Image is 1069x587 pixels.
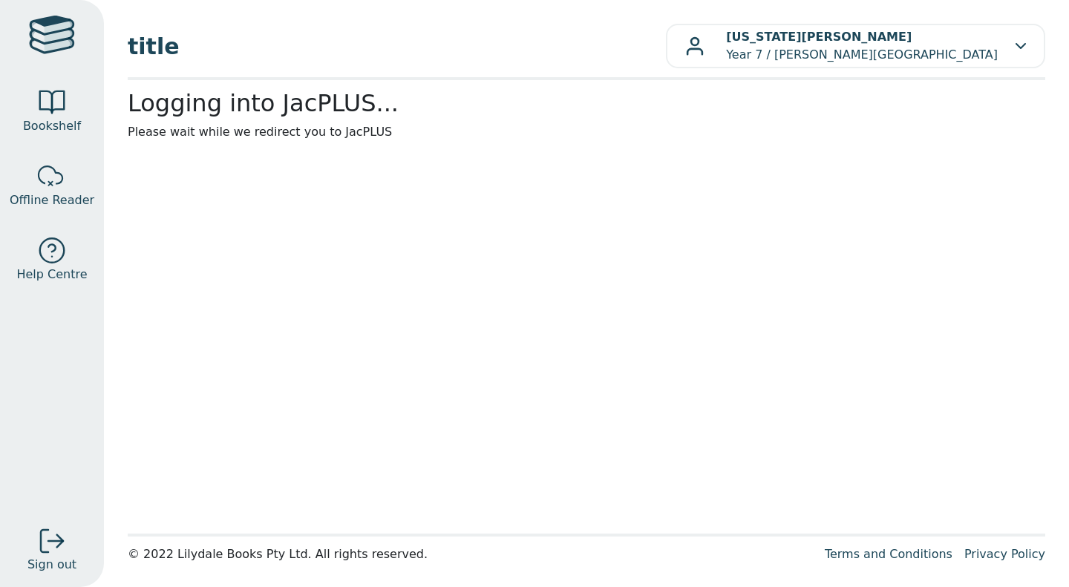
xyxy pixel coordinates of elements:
[128,89,1045,117] h2: Logging into JacPLUS...
[128,30,666,63] span: title
[10,191,94,209] span: Offline Reader
[23,117,81,135] span: Bookshelf
[726,30,912,44] b: [US_STATE][PERSON_NAME]
[16,266,87,283] span: Help Centre
[27,556,76,574] span: Sign out
[128,123,1045,141] p: Please wait while we redirect you to JacPLUS
[964,547,1045,561] a: Privacy Policy
[825,547,952,561] a: Terms and Conditions
[666,24,1045,68] button: [US_STATE][PERSON_NAME]Year 7 / [PERSON_NAME][GEOGRAPHIC_DATA]
[128,545,813,563] div: © 2022 Lilydale Books Pty Ltd. All rights reserved.
[726,28,998,64] p: Year 7 / [PERSON_NAME][GEOGRAPHIC_DATA]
